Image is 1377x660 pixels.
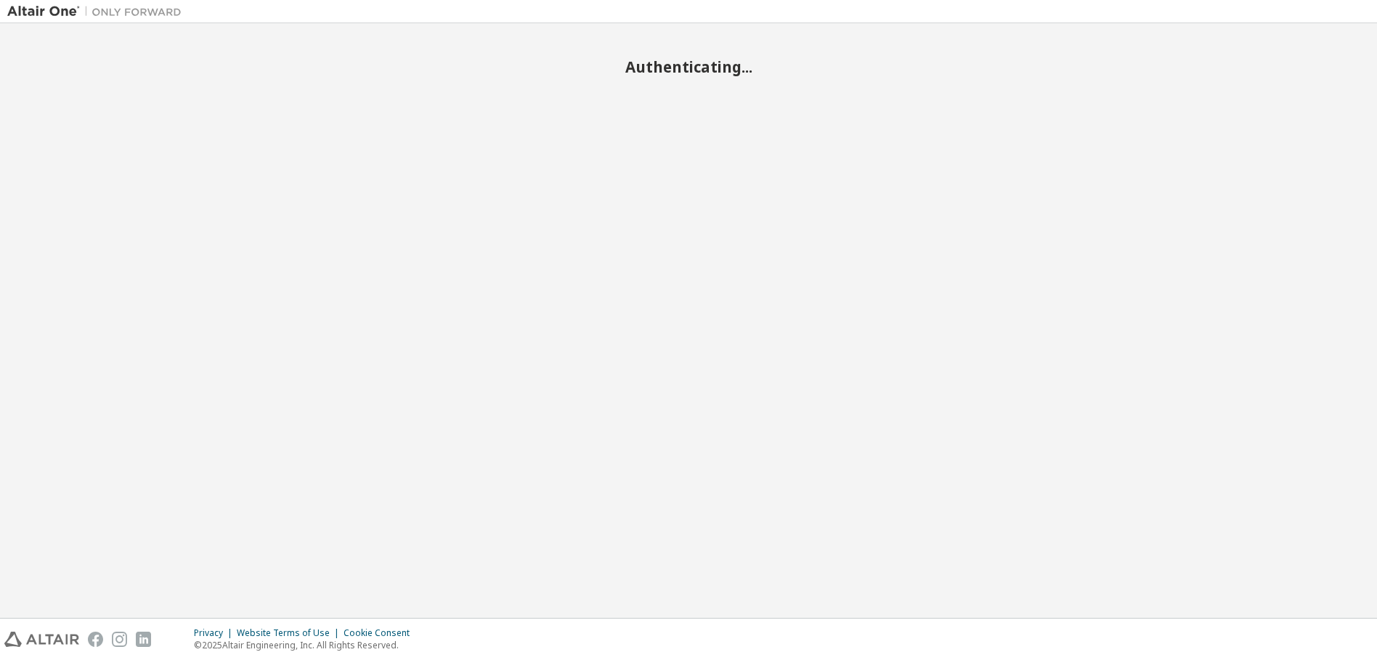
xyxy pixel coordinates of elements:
img: facebook.svg [88,632,103,647]
img: Altair One [7,4,189,19]
h2: Authenticating... [7,57,1370,76]
img: linkedin.svg [136,632,151,647]
img: instagram.svg [112,632,127,647]
p: © 2025 Altair Engineering, Inc. All Rights Reserved. [194,639,418,651]
img: altair_logo.svg [4,632,79,647]
div: Website Terms of Use [237,627,344,639]
div: Privacy [194,627,237,639]
div: Cookie Consent [344,627,418,639]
